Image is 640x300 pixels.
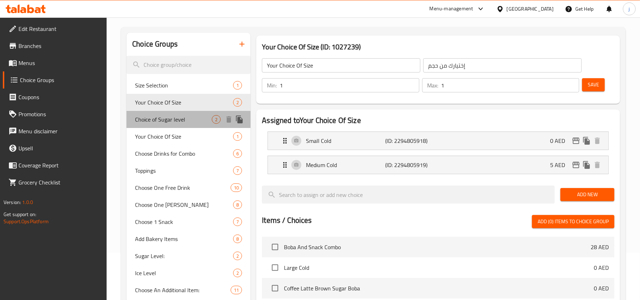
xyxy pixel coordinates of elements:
span: Select choice [268,240,283,255]
p: 0 AED [594,263,609,272]
p: (ID: 2294805919) [386,161,439,169]
div: Expand [268,156,608,174]
button: Add New [560,188,614,201]
span: Select choice [268,260,283,275]
span: Choose An Additional Item: [135,286,231,294]
span: Large Cold [284,263,594,272]
button: Add (0) items to choice group [532,215,614,228]
a: Menus [3,54,107,71]
span: 2 [233,253,242,259]
span: 8 [233,202,242,208]
span: Upsell [18,144,101,152]
div: Choose 1 Snack7 [127,213,251,230]
span: j [629,5,630,13]
span: Sugar Level: [135,252,233,260]
div: Size Selection1 [127,77,251,94]
button: delete [592,160,603,170]
div: Choose One [PERSON_NAME]8 [127,196,251,213]
a: Upsell [3,140,107,157]
span: 2 [233,99,242,106]
button: Save [582,78,605,91]
span: Get support on: [4,210,36,219]
p: 0 AED [550,136,571,145]
div: Choices [233,269,242,277]
div: Add Bakery Items8 [127,230,251,247]
a: Edit Restaurant [3,20,107,37]
span: Add New [566,190,609,199]
h2: Assigned to Your Choice Of Size [262,115,614,126]
div: Toppings7 [127,162,251,179]
button: edit [571,160,581,170]
input: search [127,56,251,74]
span: Branches [18,42,101,50]
button: delete [592,135,603,146]
span: 7 [233,219,242,225]
h3: Your Choice Of Size (ID: 1027239) [262,41,614,53]
span: 1.0.0 [22,198,33,207]
p: Min: [267,81,277,90]
a: Choice Groups [3,71,107,89]
div: Menu-management [430,5,473,13]
span: 2 [212,116,220,123]
div: Expand [268,132,608,150]
span: Edit Restaurant [18,25,101,33]
span: 1 [233,82,242,89]
p: 5 AED [550,161,571,169]
button: delete [224,114,234,125]
div: Choose Drinks for Combo6 [127,145,251,162]
div: Sugar Level:2 [127,247,251,264]
a: Coverage Report [3,157,107,174]
span: Choose 1 Snack [135,218,233,226]
div: Choices [233,132,242,141]
div: Choose One Free Drink10 [127,179,251,196]
span: Ice Level [135,269,233,277]
span: 2 [233,270,242,277]
span: Choose One [PERSON_NAME] [135,200,233,209]
h2: Items / Choices [262,215,312,226]
span: Coffee Latte Brown Sugar Boba [284,284,594,293]
span: 6 [233,150,242,157]
h2: Choice Groups [132,39,178,49]
div: Choices [233,252,242,260]
p: 28 AED [591,243,609,251]
span: Boba And Snack Combo [284,243,591,251]
span: 8 [233,236,242,242]
span: 7 [233,167,242,174]
span: Coverage Report [18,161,101,170]
button: duplicate [581,160,592,170]
span: Menu disclaimer [18,127,101,135]
span: Your Choice Of Size [135,98,233,107]
span: 1 [233,133,242,140]
p: Max: [427,81,438,90]
span: Add Bakery Items [135,235,233,243]
span: Your Choice Of Size [135,132,233,141]
div: Ice Level2 [127,264,251,282]
div: Choices [231,183,242,192]
p: 0 AED [594,284,609,293]
span: 10 [231,184,242,191]
li: Expand [262,153,614,177]
span: Promotions [18,110,101,118]
a: Support.OpsPlatform [4,217,49,226]
a: Coupons [3,89,107,106]
span: Save [588,80,599,89]
span: Add (0) items to choice group [538,217,609,226]
p: Medium Cold [306,161,385,169]
span: Coupons [18,93,101,101]
div: Choices [233,166,242,175]
span: Size Selection [135,81,233,90]
a: Menu disclaimer [3,123,107,140]
button: duplicate [581,135,592,146]
span: Grocery Checklist [18,178,101,187]
li: Expand [262,129,614,153]
p: Small Cold [306,136,385,145]
button: edit [571,135,581,146]
div: Your Choice Of Size1 [127,128,251,145]
div: Choices [233,218,242,226]
input: search [262,186,555,204]
p: (ID: 2294805918) [386,136,439,145]
span: Select choice [268,281,283,296]
span: 11 [231,287,242,294]
span: Toppings [135,166,233,175]
div: Choices [233,81,242,90]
